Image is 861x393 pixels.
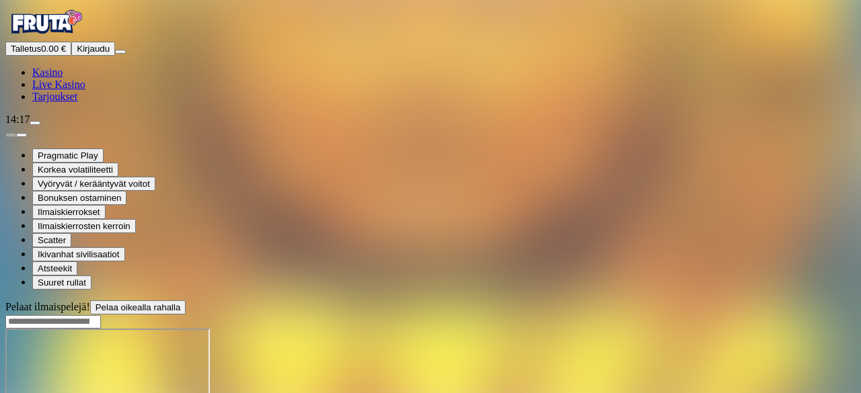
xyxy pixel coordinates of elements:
button: next slide [16,133,27,137]
a: Fruta [5,30,86,41]
button: Talletusplus icon0.00 € [5,42,71,56]
div: Pelaat ilmaispelejä! [5,300,856,314]
button: Bonuksen ostaminen [32,191,126,205]
span: Tarjoukset [32,91,77,102]
span: Vyöryvät / kerääntyvät voitot [38,179,150,189]
button: Ikivanhat sivilisaatiot [32,247,125,261]
span: 14:17 [5,114,30,125]
span: Kasino [32,67,63,78]
span: Bonuksen ostaminen [38,193,121,203]
a: gift-inverted iconTarjoukset [32,91,77,102]
span: Kirjaudu [77,44,110,54]
button: Scatter [32,233,71,247]
a: diamond iconKasino [32,67,63,78]
a: poker-chip iconLive Kasino [32,79,85,90]
button: live-chat [30,121,40,125]
span: Suuret rullat [38,277,86,288]
button: Vyöryvät / kerääntyvät voitot [32,177,155,191]
span: Talletus [11,44,41,54]
button: menu [115,50,126,54]
span: Live Kasino [32,79,85,90]
span: Ilmaiskierrosten kerroin [38,221,130,231]
button: Ilmaiskierrosten kerroin [32,219,136,233]
button: Atsteekit [32,261,77,275]
img: Fruta [5,5,86,39]
input: Search [5,315,101,329]
nav: Primary [5,5,856,103]
span: Atsteekit [38,263,72,273]
button: Pragmatic Play [32,148,104,163]
button: Pelaa oikealla rahalla [90,300,186,314]
span: Pelaa oikealla rahalla [96,302,181,312]
button: prev slide [5,133,16,137]
button: Ilmaiskierrokset [32,205,106,219]
span: Pragmatic Play [38,150,98,161]
button: Suuret rullat [32,275,91,290]
button: Korkea volatiliteetti [32,163,118,177]
span: Scatter [38,235,66,245]
span: Korkea volatiliteetti [38,165,113,175]
span: Ikivanhat sivilisaatiot [38,249,120,259]
span: Ilmaiskierrokset [38,207,100,217]
span: 0.00 € [41,44,66,54]
button: Kirjaudu [71,42,115,56]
